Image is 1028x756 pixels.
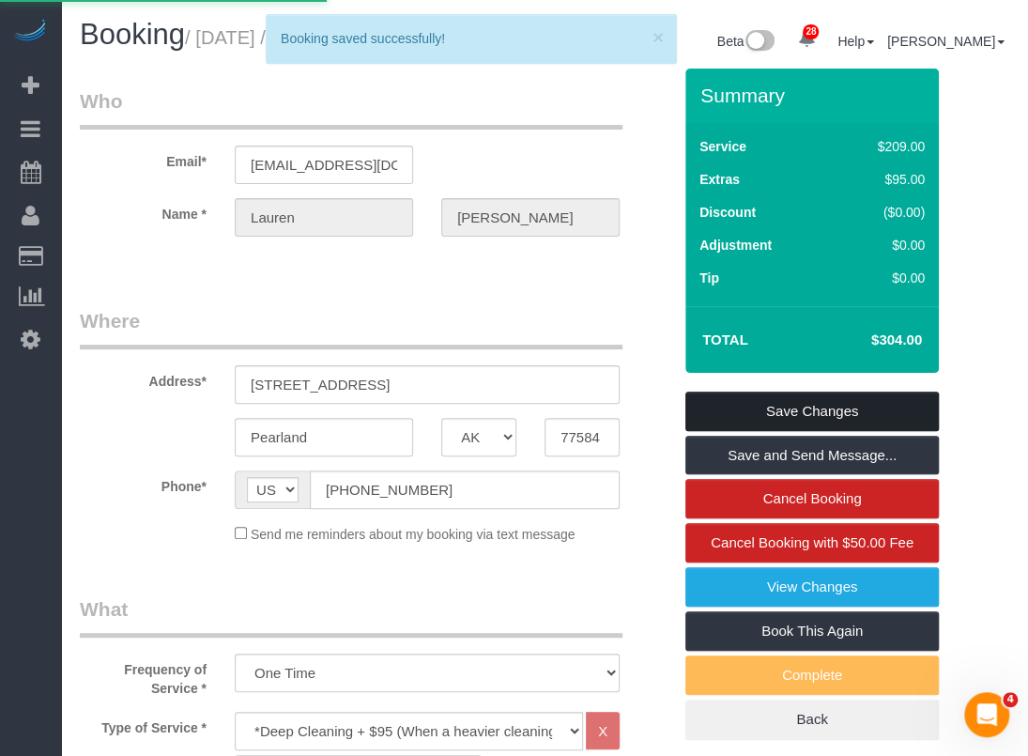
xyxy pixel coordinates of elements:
[700,85,929,106] h3: Summary
[235,198,413,237] input: First Name*
[685,700,939,739] a: Back
[11,19,49,45] img: Automaid Logo
[66,712,221,737] label: Type of Service *
[685,523,939,563] a: Cancel Booking with $50.00 Fee
[80,307,622,349] legend: Where
[685,392,939,431] a: Save Changes
[235,418,413,456] input: City*
[702,332,748,347] strong: Total
[699,203,756,222] label: Discount
[699,137,746,156] label: Service
[652,27,664,47] button: ×
[66,198,221,224] label: Name *
[66,654,221,698] label: Frequency of Service *
[80,595,622,638] legend: What
[441,198,620,237] input: Last Name*
[235,146,413,184] input: Email*
[837,137,925,156] div: $209.00
[887,34,1005,49] a: [PERSON_NAME]
[837,34,874,49] a: Help
[685,611,939,651] a: Book This Again
[281,29,662,48] div: Booking saved successfully!
[185,27,517,48] small: / [DATE] / 10:00AM / [PERSON_NAME]
[685,479,939,518] a: Cancel Booking
[80,18,185,51] span: Booking
[699,269,719,287] label: Tip
[837,236,925,255] div: $0.00
[788,19,824,60] a: 28
[803,24,819,39] span: 28
[815,332,922,348] h4: $304.00
[837,203,925,222] div: ($0.00)
[717,34,775,49] a: Beta
[80,87,622,130] legend: Who
[685,567,939,607] a: View Changes
[545,418,620,456] input: Zip Code*
[66,146,221,171] label: Email*
[66,471,221,496] label: Phone*
[251,527,575,542] span: Send me reminders about my booking via text message
[1003,692,1018,707] span: 4
[310,471,620,509] input: Phone*
[699,170,740,189] label: Extras
[699,236,772,255] label: Adjustment
[66,365,221,391] label: Address*
[711,534,913,550] span: Cancel Booking with $50.00 Fee
[744,30,775,54] img: New interface
[837,170,925,189] div: $95.00
[685,436,939,475] a: Save and Send Message...
[837,269,925,287] div: $0.00
[964,692,1009,737] iframe: Intercom live chat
